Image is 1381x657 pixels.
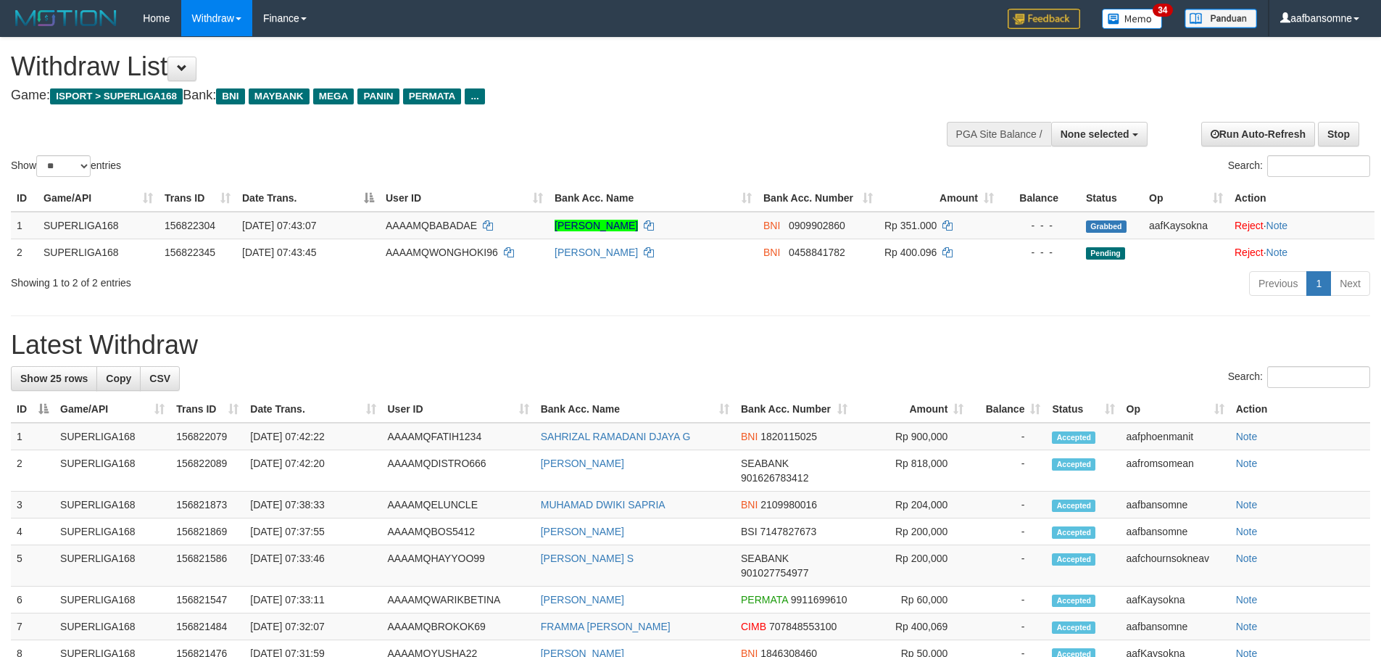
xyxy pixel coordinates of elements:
select: Showentries [36,155,91,177]
div: PGA Site Balance / [947,122,1051,146]
a: Note [1236,621,1258,632]
span: Copy 901626783412 to clipboard [741,472,808,484]
a: Note [1236,499,1258,511]
h1: Latest Withdraw [11,331,1370,360]
span: None selected [1061,128,1129,140]
span: MAYBANK [249,88,310,104]
a: Reject [1235,247,1264,258]
span: SEABANK [741,553,789,564]
th: User ID: activate to sort column ascending [380,185,549,212]
span: Accepted [1052,595,1095,607]
span: Rp 351.000 [884,220,937,231]
td: 156821547 [170,587,244,613]
input: Search: [1267,366,1370,388]
span: Grabbed [1086,220,1127,233]
td: SUPERLIGA168 [54,492,170,518]
th: Balance: activate to sort column ascending [969,396,1046,423]
a: Show 25 rows [11,366,97,391]
h4: Game: Bank: [11,88,906,103]
th: Status [1080,185,1143,212]
span: 34 [1153,4,1172,17]
td: Rp 204,000 [853,492,969,518]
span: ISPORT > SUPERLIGA168 [50,88,183,104]
span: MEGA [313,88,354,104]
a: [PERSON_NAME] [555,247,638,258]
span: Accepted [1052,458,1095,471]
td: aafbansomne [1121,613,1230,640]
td: aafbansomne [1121,492,1230,518]
span: Copy 2109980016 to clipboard [760,499,817,511]
span: Copy 9911699610 to clipboard [791,594,847,606]
span: Copy 707848553100 to clipboard [769,621,837,632]
td: 1 [11,423,54,450]
td: 5 [11,545,54,587]
span: CIMB [741,621,766,632]
td: aafphoenmanit [1121,423,1230,450]
a: Run Auto-Refresh [1201,122,1315,146]
label: Search: [1228,366,1370,388]
div: Showing 1 to 2 of 2 entries [11,270,565,290]
td: - [969,492,1046,518]
span: Pending [1086,247,1125,260]
td: SUPERLIGA168 [54,613,170,640]
a: Note [1236,458,1258,469]
a: Note [1236,553,1258,564]
td: SUPERLIGA168 [54,450,170,492]
td: aafKaysokna [1121,587,1230,613]
td: SUPERLIGA168 [38,239,159,265]
th: Action [1230,396,1370,423]
img: MOTION_logo.png [11,7,121,29]
img: Button%20Memo.svg [1102,9,1163,29]
th: Date Trans.: activate to sort column ascending [244,396,381,423]
td: 156821484 [170,613,244,640]
a: Next [1330,271,1370,296]
td: 156822079 [170,423,244,450]
td: SUPERLIGA168 [54,587,170,613]
td: 156821586 [170,545,244,587]
span: Accepted [1052,500,1095,512]
th: Bank Acc. Number: activate to sort column ascending [758,185,879,212]
span: Accepted [1052,553,1095,566]
th: Bank Acc. Name: activate to sort column ascending [535,396,735,423]
th: Amount: activate to sort column ascending [879,185,1000,212]
td: 1 [11,212,38,239]
td: SUPERLIGA168 [38,212,159,239]
td: [DATE] 07:32:07 [244,613,381,640]
th: Game/API: activate to sort column ascending [54,396,170,423]
th: Action [1229,185,1374,212]
span: PANIN [357,88,399,104]
td: 156822089 [170,450,244,492]
td: - [969,545,1046,587]
th: User ID: activate to sort column ascending [382,396,535,423]
td: AAAAMQELUNCLE [382,492,535,518]
a: [PERSON_NAME] [541,594,624,606]
a: [PERSON_NAME] S [541,553,634,564]
td: Rp 60,000 [853,587,969,613]
td: SUPERLIGA168 [54,518,170,545]
span: Copy 1820115025 to clipboard [760,431,817,442]
span: Accepted [1052,621,1095,634]
td: 4 [11,518,54,545]
th: Amount: activate to sort column ascending [853,396,969,423]
label: Show entries [11,155,121,177]
span: BNI [763,247,780,258]
td: Rp 200,000 [853,545,969,587]
th: ID [11,185,38,212]
span: Copy 901027754977 to clipboard [741,567,808,579]
a: FRAMMA [PERSON_NAME] [541,621,671,632]
td: Rp 400,069 [853,613,969,640]
span: 156822304 [165,220,215,231]
td: - [969,613,1046,640]
span: AAAAMQWONGHOKI96 [386,247,498,258]
th: Balance [1000,185,1080,212]
span: Rp 400.096 [884,247,937,258]
td: Rp 900,000 [853,423,969,450]
td: AAAAMQHAYYOO99 [382,545,535,587]
a: CSV [140,366,180,391]
span: CSV [149,373,170,384]
button: None selected [1051,122,1148,146]
td: - [969,518,1046,545]
td: AAAAMQWARIKBETINA [382,587,535,613]
td: [DATE] 07:42:22 [244,423,381,450]
span: BNI [763,220,780,231]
